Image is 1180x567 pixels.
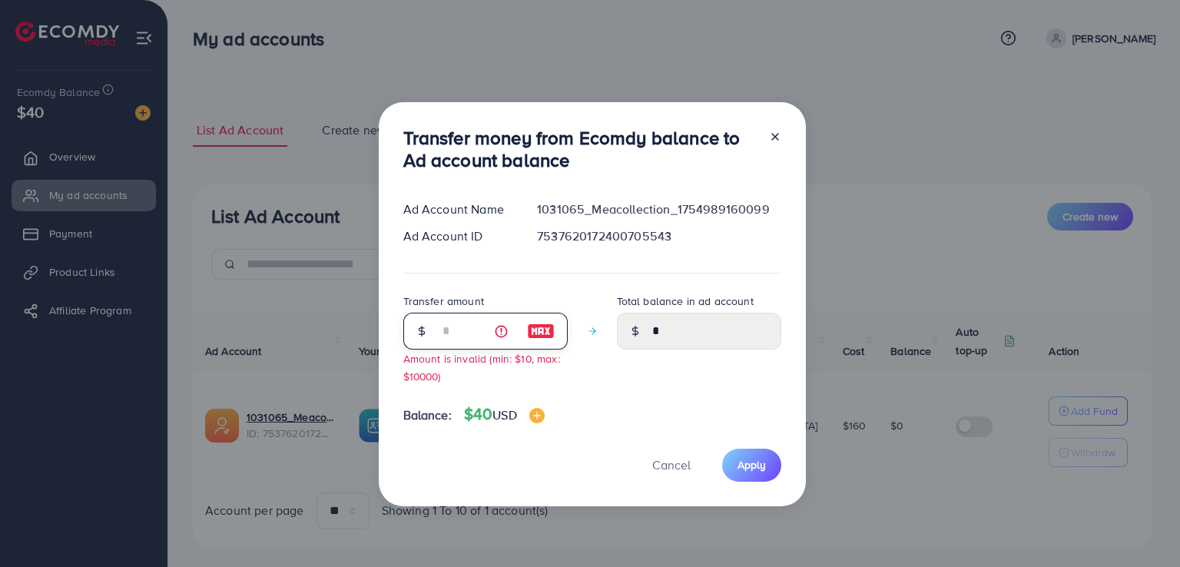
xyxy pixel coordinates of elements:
div: Ad Account Name [391,201,525,218]
span: Cancel [652,456,691,473]
span: USD [492,406,516,423]
h4: $40 [464,405,545,424]
iframe: Chat [1115,498,1168,555]
div: 7537620172400705543 [525,227,793,245]
label: Total balance in ad account [617,293,754,309]
button: Cancel [633,449,710,482]
h3: Transfer money from Ecomdy balance to Ad account balance [403,127,757,171]
div: 1031065_Meacollection_1754989160099 [525,201,793,218]
span: Balance: [403,406,452,424]
label: Transfer amount [403,293,484,309]
span: Apply [737,457,766,472]
small: Amount is invalid (min: $10, max: $10000) [403,351,560,383]
img: image [529,408,545,423]
div: Ad Account ID [391,227,525,245]
img: image [527,322,555,340]
button: Apply [722,449,781,482]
